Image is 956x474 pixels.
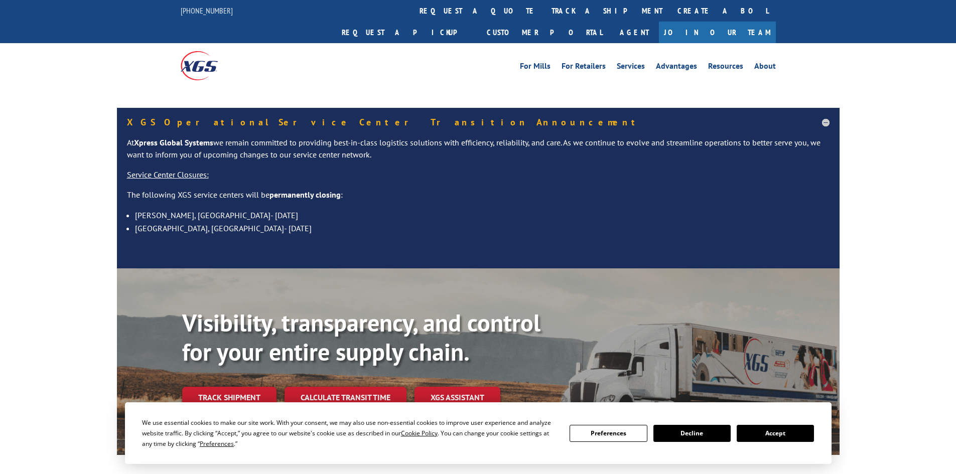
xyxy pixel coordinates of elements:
button: Decline [653,425,731,442]
p: At we remain committed to providing best-in-class logistics solutions with efficiency, reliabilit... [127,137,830,169]
a: Request a pickup [334,22,479,43]
strong: Xpress Global Systems [134,137,213,147]
a: Resources [708,62,743,73]
span: Cookie Policy [401,429,438,437]
a: Agent [610,22,659,43]
a: [PHONE_NUMBER] [181,6,233,16]
a: Track shipment [182,387,277,408]
a: XGS ASSISTANT [415,387,500,408]
button: Preferences [570,425,647,442]
h5: XGS Operational Service Center Transition Announcement [127,118,830,127]
a: Calculate transit time [285,387,406,408]
strong: permanently closing [269,190,341,200]
a: Advantages [656,62,697,73]
a: Services [617,62,645,73]
a: For Mills [520,62,551,73]
div: We use essential cookies to make our site work. With your consent, we may also use non-essential ... [142,417,558,449]
a: Customer Portal [479,22,610,43]
a: Join Our Team [659,22,776,43]
li: [GEOGRAPHIC_DATA], [GEOGRAPHIC_DATA]- [DATE] [135,222,830,235]
span: Preferences [200,439,234,448]
a: For Retailers [562,62,606,73]
b: Visibility, transparency, and control for your entire supply chain. [182,307,540,367]
p: The following XGS service centers will be : [127,189,830,209]
button: Accept [737,425,814,442]
a: About [754,62,776,73]
li: [PERSON_NAME], [GEOGRAPHIC_DATA]- [DATE] [135,209,830,222]
div: Cookie Consent Prompt [125,402,832,464]
u: Service Center Closures: [127,170,209,180]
